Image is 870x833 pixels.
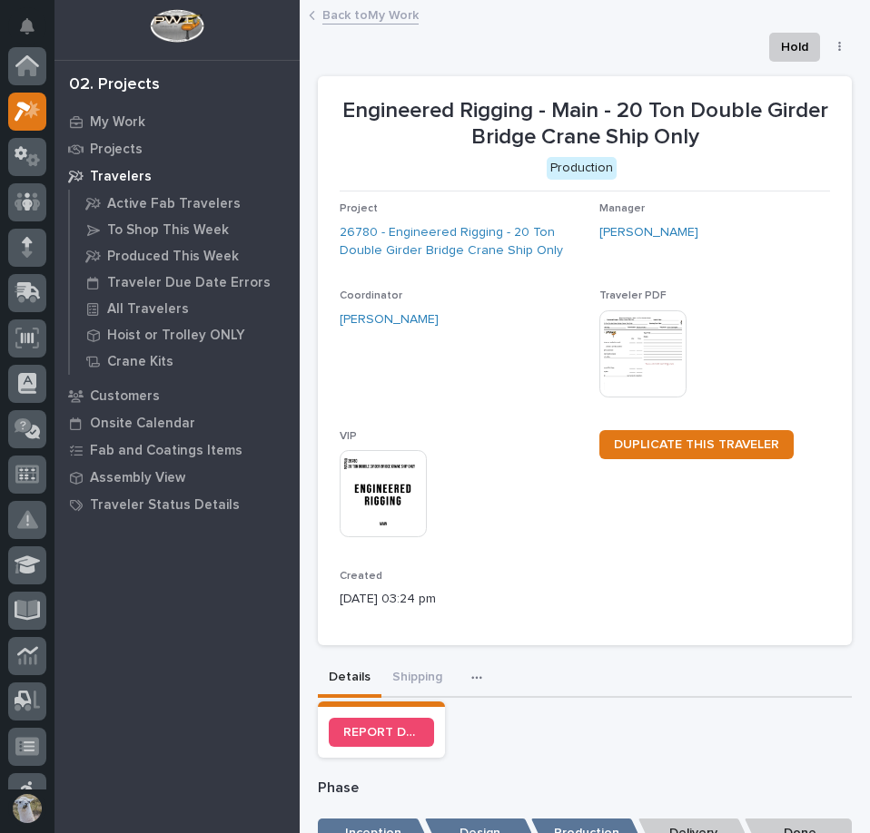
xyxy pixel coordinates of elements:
[322,4,419,24] a: Back toMy Work
[90,470,185,486] p: Assembly View
[54,108,300,135] a: My Work
[340,431,357,442] span: VIP
[599,290,667,301] span: Traveler PDF
[54,464,300,491] a: Assembly View
[340,223,585,261] a: 26780 - Engineered Rigging - 20 Ton Double Girder Bridge Crane Ship Only
[70,348,300,374] a: Crane Kits
[54,162,300,190] a: Travelers
[90,497,240,514] p: Traveler Status Details
[599,203,645,214] span: Manager
[54,436,300,464] a: Fab and Coatings Items
[381,660,453,698] button: Shipping
[90,388,160,405] p: Customers
[107,249,239,265] p: Produced This Week
[150,9,203,43] img: Workspace Logo
[769,33,820,62] button: Hold
[318,660,381,698] button: Details
[107,301,189,318] p: All Travelers
[70,191,300,216] a: Active Fab Travelers
[599,223,698,242] a: [PERSON_NAME]
[107,196,241,212] p: Active Fab Travelers
[107,354,173,370] p: Crane Kits
[70,217,300,242] a: To Shop This Week
[90,114,145,131] p: My Work
[340,203,378,214] span: Project
[8,7,46,45] button: Notifications
[614,438,779,451] span: DUPLICATE THIS TRAVELER
[90,443,242,459] p: Fab and Coatings Items
[107,222,229,239] p: To Shop This Week
[90,416,195,432] p: Onsite Calendar
[69,75,160,95] div: 02. Projects
[329,718,434,747] a: REPORT DRAWING/DESIGN ISSUE
[340,310,439,329] a: [PERSON_NAME]
[90,142,143,158] p: Projects
[781,36,808,58] span: Hold
[70,296,300,321] a: All Travelers
[90,169,152,185] p: Travelers
[318,779,852,797] p: Phase
[107,275,271,291] p: Traveler Due Date Errors
[340,290,402,301] span: Coordinator
[8,789,46,828] button: users-avatar
[70,322,300,348] a: Hoist or Trolley ONLY
[599,430,794,459] a: DUPLICATE THIS TRAVELER
[54,409,300,436] a: Onsite Calendar
[54,491,300,518] a: Traveler Status Details
[54,382,300,409] a: Customers
[23,18,46,47] div: Notifications
[340,590,585,609] p: [DATE] 03:24 pm
[343,726,420,739] span: REPORT DRAWING/DESIGN ISSUE
[107,328,245,344] p: Hoist or Trolley ONLY
[70,269,300,295] a: Traveler Due Date Errors
[547,157,617,180] div: Production
[340,571,382,582] span: Created
[54,135,300,162] a: Projects
[70,243,300,269] a: Produced This Week
[340,98,830,151] p: Engineered Rigging - Main - 20 Ton Double Girder Bridge Crane Ship Only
